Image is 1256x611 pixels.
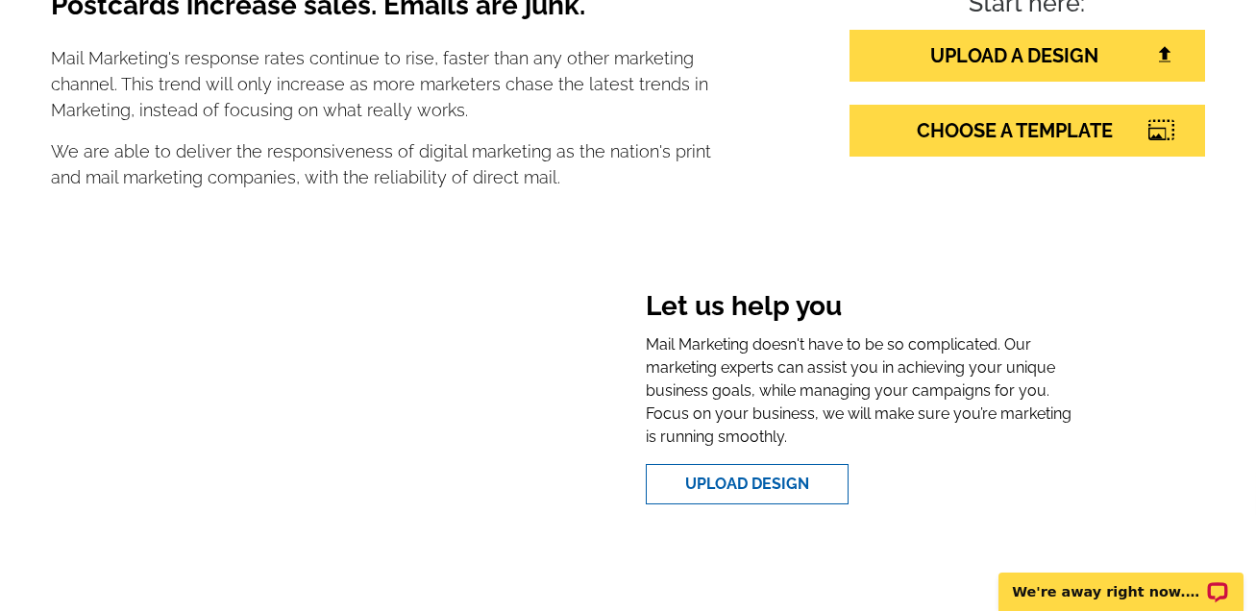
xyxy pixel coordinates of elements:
h3: Let us help you [646,290,1075,327]
p: Mail Marketing doesn't have to be so complicated. Our marketing experts can assist you in achievi... [646,333,1075,449]
a: UPLOAD A DESIGN [850,30,1205,82]
a: Upload Design [646,464,849,504]
a: CHOOSE A TEMPLATE [850,105,1205,157]
iframe: Welcome To expresscopy [181,275,588,520]
p: We are able to deliver the responsiveness of digital marketing as the nation's print and mail mar... [52,138,713,190]
iframe: LiveChat chat widget [986,550,1256,611]
p: Mail Marketing's response rates continue to rise, faster than any other marketing channel. This t... [52,45,713,123]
